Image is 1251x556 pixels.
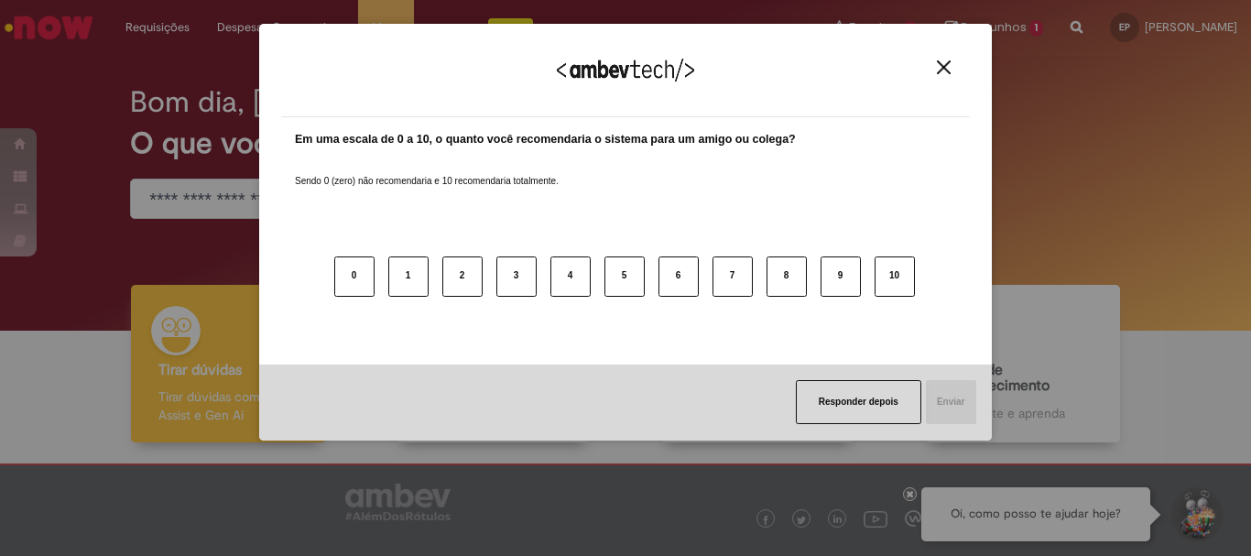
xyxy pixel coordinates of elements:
[496,256,537,297] button: 3
[557,59,694,82] img: Logo Ambevtech
[937,60,951,74] img: Close
[295,131,796,148] label: Em uma escala de 0 a 10, o quanto você recomendaria o sistema para um amigo ou colega?
[550,256,591,297] button: 4
[604,256,645,297] button: 5
[442,256,483,297] button: 2
[875,256,915,297] button: 10
[334,256,375,297] button: 0
[658,256,699,297] button: 6
[931,60,956,75] button: Close
[295,153,559,188] label: Sendo 0 (zero) não recomendaria e 10 recomendaria totalmente.
[821,256,861,297] button: 9
[713,256,753,297] button: 7
[767,256,807,297] button: 8
[388,256,429,297] button: 1
[796,380,921,424] button: Responder depois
